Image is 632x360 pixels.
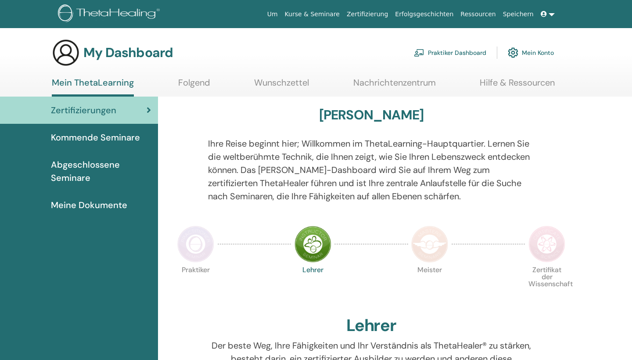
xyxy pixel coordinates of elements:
[264,6,281,22] a: Um
[499,6,537,22] a: Speichern
[281,6,343,22] a: Kurse & Seminare
[58,4,163,24] img: logo.png
[411,226,448,263] img: Master
[83,45,173,61] h3: My Dashboard
[51,198,127,212] span: Meine Dokumente
[294,226,331,263] img: Instructor
[528,266,565,303] p: Zertifikat der Wissenschaft
[51,158,151,184] span: Abgeschlossene Seminare
[294,266,331,303] p: Lehrer
[51,131,140,144] span: Kommende Seminare
[391,6,457,22] a: Erfolgsgeschichten
[51,104,116,117] span: Zertifizierungen
[343,6,391,22] a: Zertifizierung
[177,226,214,263] img: Practitioner
[254,77,309,94] a: Wunschzettel
[414,43,486,62] a: Praktiker Dashboard
[508,43,554,62] a: Mein Konto
[208,137,535,203] p: Ihre Reise beginnt hier; Willkommen im ThetaLearning-Hauptquartier. Lernen Sie die weltberühmte T...
[52,77,134,97] a: Mein ThetaLearning
[52,39,80,67] img: generic-user-icon.jpg
[528,226,565,263] img: Certificate of Science
[411,266,448,303] p: Meister
[177,266,214,303] p: Praktiker
[414,49,424,57] img: chalkboard-teacher.svg
[178,77,210,94] a: Folgend
[457,6,499,22] a: Ressourcen
[319,107,424,123] h3: [PERSON_NAME]
[353,77,436,94] a: Nachrichtenzentrum
[508,45,518,60] img: cog.svg
[480,77,555,94] a: Hilfe & Ressourcen
[346,316,397,336] h2: Lehrer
